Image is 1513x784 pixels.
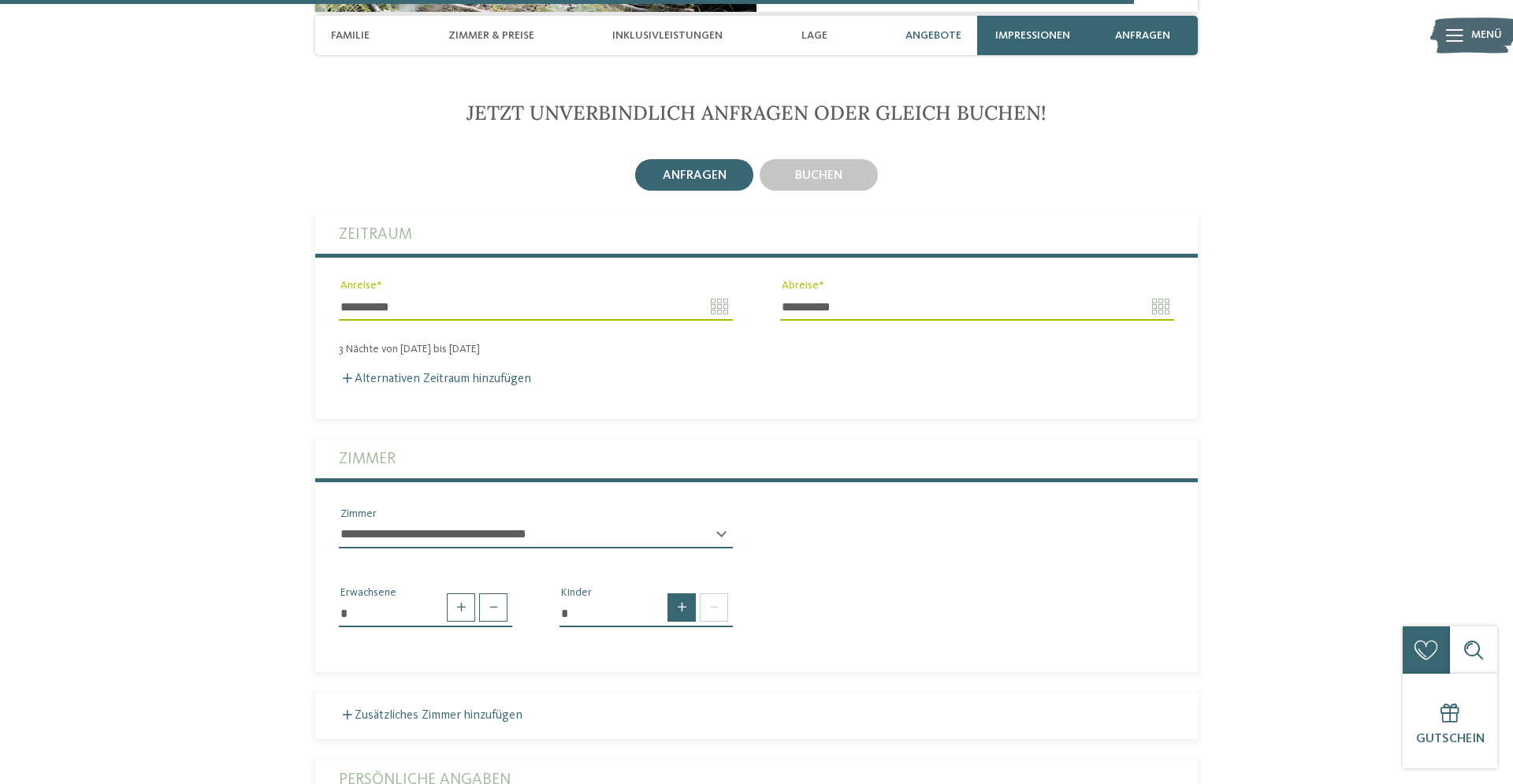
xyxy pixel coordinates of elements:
[905,29,961,43] span: Angebote
[1115,29,1170,43] span: anfragen
[612,29,723,43] span: Inklusivleistungen
[801,29,827,43] span: Lage
[315,343,1198,356] div: 3 Nächte von [DATE] bis [DATE]
[1416,733,1485,745] span: Gutschein
[331,29,370,43] span: Familie
[995,29,1070,43] span: Impressionen
[756,156,881,194] a: buchen
[1403,674,1497,768] a: Gutschein
[467,100,1046,125] span: JETZT UNVERBINDLICH ANFRAGEN ODER GLEICH BUCHEN!
[339,709,522,722] label: Zusätzliches Zimmer hinzufügen
[795,169,842,182] span: buchen
[448,29,534,43] span: Zimmer & Preise
[339,439,1174,478] label: Zimmer
[663,169,727,182] span: anfragen
[339,214,1174,254] label: Zeitraum
[339,373,531,385] label: Alternativen Zeitraum hinzufügen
